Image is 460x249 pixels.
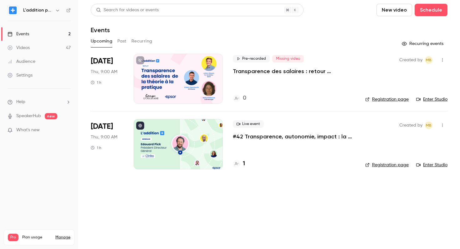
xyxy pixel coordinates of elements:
[425,122,432,129] span: Mylène BELLANGER
[243,94,246,102] h4: 0
[16,127,40,133] span: What's new
[117,36,126,46] button: Past
[272,55,304,62] span: Missing video
[91,80,101,85] div: 1 h
[8,99,71,105] li: help-dropdown-opener
[425,56,432,64] span: Mylène BELLANGER
[91,134,117,140] span: Thu, 9:00 AM
[91,56,113,66] span: [DATE]
[376,4,412,16] button: New video
[8,72,33,78] div: Settings
[91,119,124,169] div: Nov 6 Thu, 9:00 AM (Europe/Paris)
[233,94,246,102] a: 0
[22,235,52,240] span: Plan usage
[91,122,113,132] span: [DATE]
[16,99,25,105] span: Help
[365,96,409,102] a: Registration page
[8,234,18,241] span: Pro
[233,67,355,75] a: Transparence des salaires : retour d'expérience de L'Occitane
[415,4,447,16] button: Schedule
[23,7,53,13] h6: L'addition par Epsor
[233,120,264,128] span: Live event
[96,7,159,13] div: Search for videos or events
[233,55,270,62] span: Pre-recorded
[416,162,447,168] a: Enter Studio
[399,122,422,129] span: Created by
[8,58,35,65] div: Audience
[91,26,110,34] h1: Events
[8,45,30,51] div: Videos
[426,56,432,64] span: MB
[131,36,152,46] button: Recurring
[233,133,355,140] a: #42 Transparence, autonomie, impact : la recette Clinitex
[243,160,245,168] h4: 1
[399,56,422,64] span: Created by
[416,96,447,102] a: Enter Studio
[55,235,70,240] a: Manage
[91,69,117,75] span: Thu, 9:00 AM
[365,162,409,168] a: Registration page
[91,54,124,104] div: Oct 16 Thu, 9:00 AM (Europe/Paris)
[8,5,18,15] img: L'addition par Epsor
[8,31,29,37] div: Events
[45,113,57,119] span: new
[426,122,432,129] span: MB
[399,39,447,49] button: Recurring events
[91,36,112,46] button: Upcoming
[16,113,41,119] a: SpeakerHub
[91,145,101,150] div: 1 h
[233,160,245,168] a: 1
